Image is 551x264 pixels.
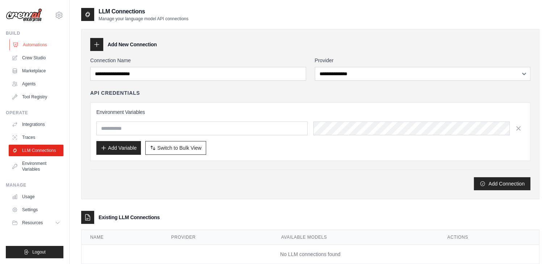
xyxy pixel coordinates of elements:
h4: API Credentials [90,89,140,97]
h3: Environment Variables [96,108,524,116]
a: Marketplace [9,65,63,77]
button: Switch to Bulk View [145,141,206,155]
button: Add Variable [96,141,141,155]
span: Logout [32,249,46,255]
td: No LLM connections found [82,245,539,264]
p: Manage your language model API connections [99,16,188,22]
h2: LLM Connections [99,7,188,16]
a: Settings [9,204,63,216]
span: Resources [22,220,43,226]
a: Agents [9,78,63,90]
label: Provider [315,57,531,64]
a: Traces [9,132,63,143]
th: Available Models [272,230,439,245]
label: Connection Name [90,57,306,64]
div: Build [6,30,63,36]
a: Environment Variables [9,158,63,175]
a: Usage [9,191,63,203]
th: Provider [163,230,272,245]
th: Actions [439,230,539,245]
h3: Existing LLM Connections [99,214,160,221]
th: Name [82,230,163,245]
a: Integrations [9,119,63,130]
div: Operate [6,110,63,116]
a: Crew Studio [9,52,63,64]
span: Switch to Bulk View [157,144,201,152]
h3: Add New Connection [108,41,157,48]
button: Logout [6,246,63,258]
img: Logo [6,8,42,22]
a: Automations [9,39,64,51]
a: Tool Registry [9,91,63,103]
a: LLM Connections [9,145,63,156]
div: Manage [6,182,63,188]
button: Resources [9,217,63,229]
button: Add Connection [474,177,530,190]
